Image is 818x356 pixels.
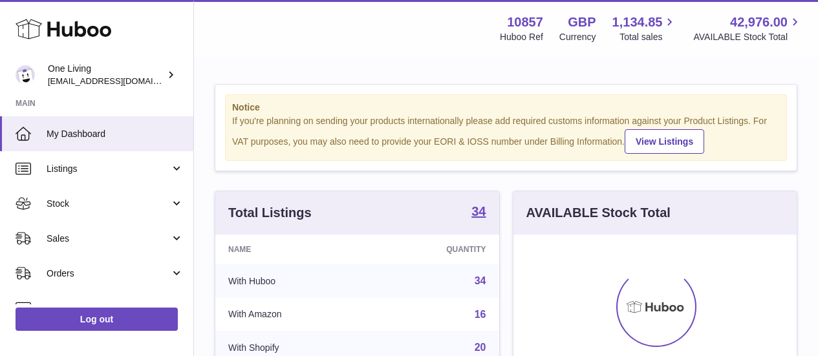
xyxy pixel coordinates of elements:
td: With Amazon [215,298,371,331]
h3: AVAILABLE Stock Total [526,204,671,222]
div: Currency [559,31,596,43]
div: One Living [48,63,164,87]
strong: GBP [568,14,596,31]
span: 1,134.85 [612,14,663,31]
a: Log out [16,308,178,331]
th: Quantity [371,235,499,264]
a: 34 [471,205,486,220]
span: Listings [47,163,170,175]
a: 34 [475,275,486,286]
strong: 10857 [507,14,543,31]
h3: Total Listings [228,204,312,222]
th: Name [215,235,371,264]
a: View Listings [625,129,704,154]
span: 42,976.00 [730,14,788,31]
span: Usage [47,302,184,315]
img: internalAdmin-10857@internal.huboo.com [16,65,35,85]
strong: 34 [471,205,486,218]
strong: Notice [232,101,780,114]
span: [EMAIL_ADDRESS][DOMAIN_NAME] [48,76,190,86]
span: Total sales [619,31,677,43]
td: With Huboo [215,264,371,298]
span: Orders [47,267,170,280]
a: 20 [475,342,486,353]
span: Stock [47,198,170,210]
span: AVAILABLE Stock Total [693,31,802,43]
a: 16 [475,309,486,320]
a: 42,976.00 AVAILABLE Stock Total [693,14,802,43]
span: My Dashboard [47,128,184,140]
div: Huboo Ref [500,31,543,43]
span: Sales [47,233,170,245]
div: If you're planning on sending your products internationally please add required customs informati... [232,115,780,154]
a: 1,134.85 Total sales [612,14,678,43]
